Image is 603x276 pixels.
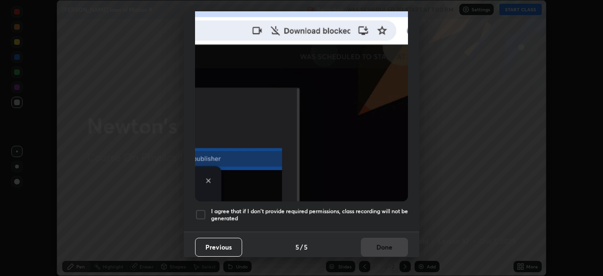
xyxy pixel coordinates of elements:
[295,242,299,252] h4: 5
[195,238,242,257] button: Previous
[300,242,303,252] h4: /
[304,242,308,252] h4: 5
[211,208,408,222] h5: I agree that if I don't provide required permissions, class recording will not be generated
